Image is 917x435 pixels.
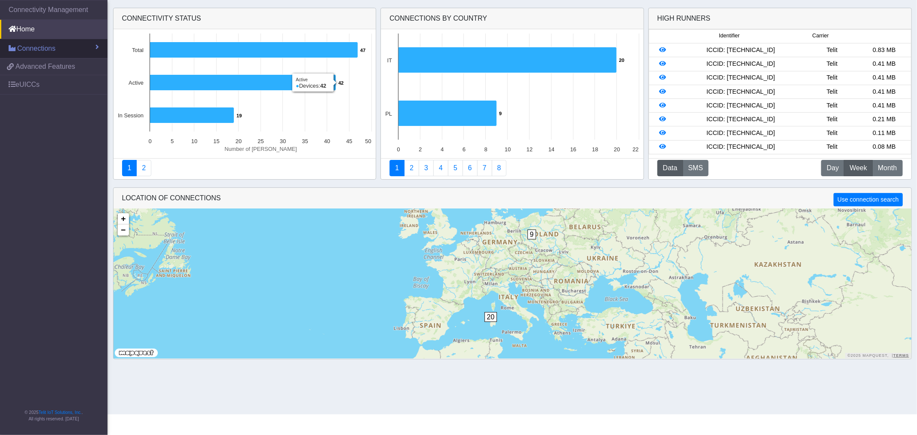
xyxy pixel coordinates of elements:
text: 9 [499,111,502,116]
text: 35 [302,138,308,144]
text: 6 [463,146,466,153]
div: 0.83 MB [858,46,910,55]
text: 10 [191,138,197,144]
text: 15 [213,138,219,144]
div: ICCID: [TECHNICAL_ID] [676,115,806,124]
text: 18 [592,146,598,153]
text: IT [387,57,393,64]
a: Deployment status [136,160,151,176]
text: 50 [365,138,371,144]
div: 0.41 MB [858,87,910,97]
div: Telit [806,101,858,110]
div: Telit [806,142,858,152]
nav: Summary paging [389,160,635,176]
a: Zero Session [477,160,492,176]
div: ICCID: [TECHNICAL_ID] [676,59,806,69]
div: Telit [806,129,858,138]
text: 4 [441,146,444,153]
button: Day [821,160,844,176]
span: 20 [485,312,497,322]
text: 20 [235,138,241,144]
a: Connectivity status [122,160,137,176]
text: 0 [397,146,400,153]
text: 42 [338,80,343,86]
button: Data [657,160,683,176]
div: Connections By Country [381,8,644,29]
a: Zoom out [118,224,129,236]
div: Connectivity status [113,8,376,29]
text: 20 [619,58,624,63]
a: Usage by Carrier [448,160,463,176]
text: 45 [346,138,352,144]
text: 5 [170,138,173,144]
text: PL [386,110,393,117]
a: 14 Days Trend [463,160,478,176]
text: 10 [505,146,511,153]
a: Connections By Country [389,160,405,176]
text: Active [129,80,144,86]
text: 20 [614,146,620,153]
text: 30 [279,138,285,144]
a: Zoom in [118,213,129,224]
div: High Runners [657,13,711,24]
span: Connections [17,43,55,54]
nav: Summary paging [122,160,368,176]
text: 47 [360,48,365,53]
a: Not Connected for 30 days [492,160,507,176]
text: 12 [527,146,533,153]
div: Telit [806,73,858,83]
button: Month [872,160,902,176]
a: Connections By Carrier [433,160,448,176]
div: Telit [806,115,858,124]
div: 0.41 MB [858,59,910,69]
a: Telit IoT Solutions, Inc. [39,410,82,415]
text: 2 [419,146,422,153]
text: Total [132,47,143,53]
div: Telit [806,87,858,97]
span: 9 [528,230,537,239]
span: Week [850,163,867,173]
div: ICCID: [TECHNICAL_ID] [676,129,806,138]
div: 0.41 MB [858,73,910,83]
button: SMS [683,160,709,176]
text: 8 [485,146,488,153]
text: 19 [236,113,242,118]
div: 0.08 MB [858,142,910,152]
span: Day [827,163,839,173]
span: Identifier [719,32,739,40]
text: 25 [258,138,264,144]
text: 14 [549,146,555,153]
div: ICCID: [TECHNICAL_ID] [676,101,806,110]
button: Use connection search [834,193,902,206]
div: ICCID: [TECHNICAL_ID] [676,142,806,152]
button: Week [844,160,873,176]
div: ICCID: [TECHNICAL_ID] [676,73,806,83]
span: Advanced Features [15,61,75,72]
text: Number of [PERSON_NAME] [224,146,297,152]
a: Carrier [404,160,419,176]
text: 16 [570,146,577,153]
div: ©2025 MapQuest, | [845,353,911,358]
div: 0.41 MB [858,101,910,110]
text: 40 [324,138,330,144]
span: Month [878,163,897,173]
div: ICCID: [TECHNICAL_ID] [676,87,806,97]
text: 0 [148,138,151,144]
a: Usage per Country [419,160,434,176]
div: ICCID: [TECHNICAL_ID] [676,46,806,55]
a: Terms [893,353,909,358]
span: Carrier [813,32,829,40]
div: 0.11 MB [858,129,910,138]
div: Telit [806,59,858,69]
text: 22 [633,146,639,153]
div: Telit [806,46,858,55]
div: LOCATION OF CONNECTIONS [113,188,911,209]
div: 0.21 MB [858,115,910,124]
text: In Session [118,112,144,119]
